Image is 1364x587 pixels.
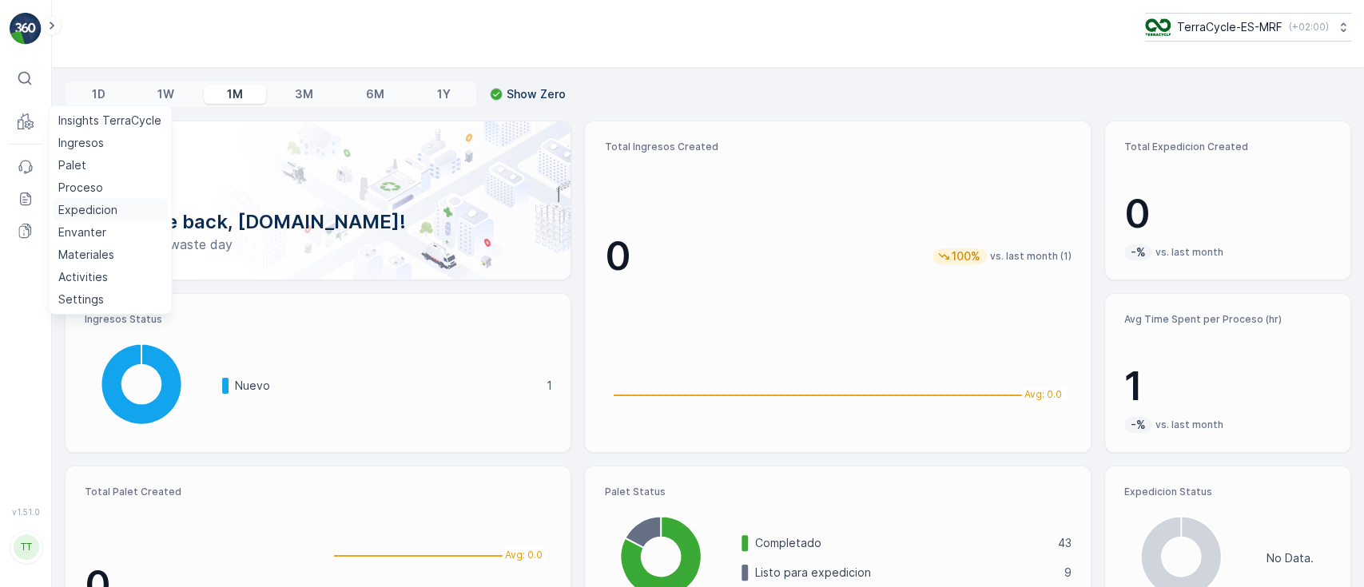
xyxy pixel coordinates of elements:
[1155,246,1223,259] p: vs. last month
[14,534,39,560] div: TT
[10,520,42,574] button: TT
[295,86,313,102] p: 3M
[754,565,1053,581] p: Listo para expedicion
[1064,565,1072,581] p: 9
[157,86,174,102] p: 1W
[85,313,551,326] p: Ingresos Status
[235,378,535,394] p: Nuevo
[1124,363,1331,411] p: 1
[1129,244,1147,260] p: -%
[1145,18,1171,36] img: TC_mwK4AaT.png
[546,378,551,394] p: 1
[10,507,42,517] span: v 1.51.0
[1145,13,1351,42] button: TerraCycle-ES-MRF(+02:00)
[604,141,1071,153] p: Total Ingresos Created
[91,235,545,254] p: Have a zero-waste day
[227,86,243,102] p: 1M
[92,86,105,102] p: 1D
[1177,19,1282,35] p: TerraCycle-ES-MRF
[1155,418,1223,431] p: vs. last month
[366,86,384,102] p: 6M
[1129,417,1147,433] p: -%
[604,232,630,280] p: 0
[950,248,982,264] p: 100%
[1124,141,1331,153] p: Total Expedicion Created
[1124,313,1331,326] p: Avg Time Spent per Proceso (hr)
[436,86,450,102] p: 1Y
[1058,535,1072,551] p: 43
[604,486,1071,498] p: Palet Status
[990,250,1072,263] p: vs. last month (1)
[1289,21,1329,34] p: ( +02:00 )
[754,535,1047,551] p: Completado
[91,209,545,235] p: Welcome back, [DOMAIN_NAME]!
[1124,190,1331,238] p: 0
[85,486,312,498] p: Total Palet Created
[10,13,42,45] img: logo
[507,86,566,102] p: Show Zero
[1124,486,1331,498] p: Expedicion Status
[1267,550,1314,566] p: No Data.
